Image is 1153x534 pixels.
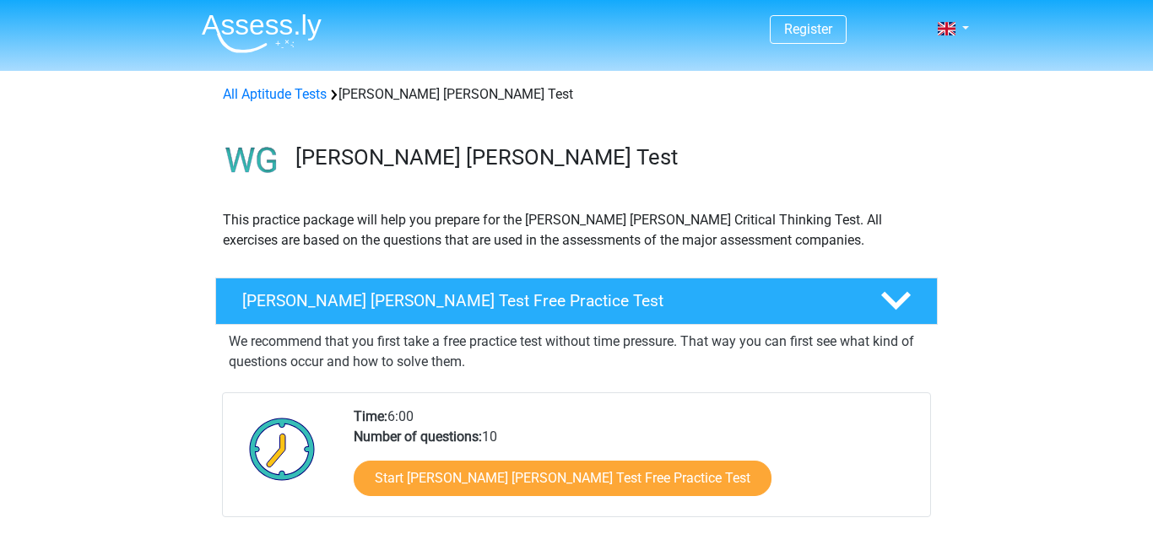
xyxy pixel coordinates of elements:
img: watson glaser test [216,125,288,197]
b: Time: [354,408,387,424]
p: We recommend that you first take a free practice test without time pressure. That way you can fir... [229,332,924,372]
div: 6:00 10 [341,407,929,516]
a: Start [PERSON_NAME] [PERSON_NAME] Test Free Practice Test [354,461,771,496]
a: All Aptitude Tests [223,86,327,102]
p: This practice package will help you prepare for the [PERSON_NAME] [PERSON_NAME] Critical Thinking... [223,210,930,251]
b: Number of questions: [354,429,482,445]
img: Clock [240,407,325,491]
img: Assessly [202,13,322,53]
a: [PERSON_NAME] [PERSON_NAME] Test Free Practice Test [208,278,945,325]
a: Register [784,21,832,37]
h3: [PERSON_NAME] [PERSON_NAME] Test [295,144,924,170]
div: [PERSON_NAME] [PERSON_NAME] Test [216,84,937,105]
h4: [PERSON_NAME] [PERSON_NAME] Test Free Practice Test [242,291,853,310]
